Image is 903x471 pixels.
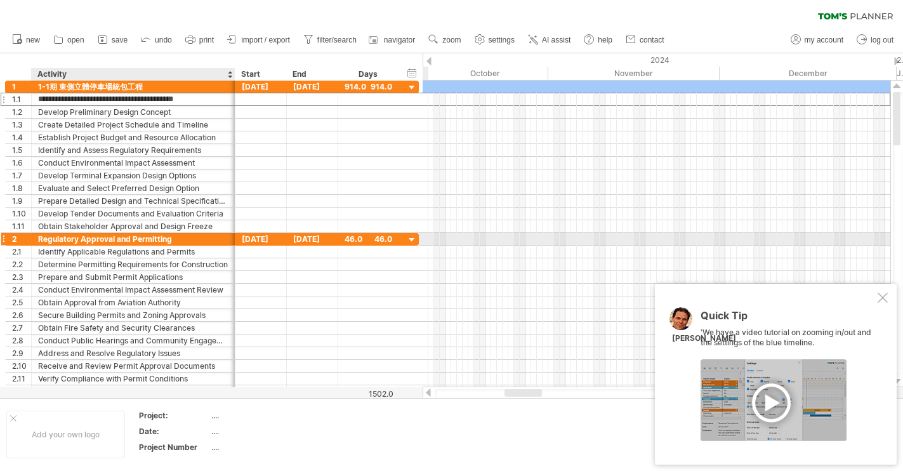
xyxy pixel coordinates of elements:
[241,68,279,81] div: Start
[38,385,228,397] div: Maintain Permit Records and Compliance Documentation
[287,233,338,245] div: [DATE]
[12,93,31,105] div: 1.1
[26,36,40,44] span: new
[854,32,897,48] a: log out
[384,36,415,44] span: navigator
[38,347,228,359] div: Address and Resolve Regulatory Issues
[182,32,218,48] a: print
[67,36,84,44] span: open
[38,258,228,270] div: Determine Permitting Requirements for Construction
[720,67,897,80] div: December 2024
[548,67,720,80] div: November 2024
[38,335,228,347] div: Conduct Public Hearings and Community Engagement
[672,333,736,344] div: [PERSON_NAME]
[338,68,398,81] div: Days
[12,220,31,232] div: 1.11
[38,81,228,93] div: 1-1期 東側立體停車場統包工程
[871,36,893,44] span: log out
[525,32,574,48] a: AI assist
[37,68,228,81] div: Activity
[542,36,570,44] span: AI assist
[38,284,228,296] div: Conduct Environmental Impact Assessment Review
[12,347,31,359] div: 2.9
[155,36,172,44] span: undo
[12,258,31,270] div: 2.2
[287,81,338,93] div: [DATE]
[38,195,228,207] div: Prepare Detailed Design and Technical Specifications
[38,208,228,220] div: Develop Tender Documents and Evaluation Criteria
[38,119,228,131] div: Create Detailed Project Schedule and Timeline
[345,81,392,93] div: 914.0
[805,36,843,44] span: my account
[701,310,875,328] div: Quick Tip
[38,169,228,182] div: Develop Terminal Expansion Design Options
[12,81,31,93] div: 1
[12,182,31,194] div: 1.8
[339,389,393,399] div: 1502.0
[12,360,31,372] div: 2.10
[12,335,31,347] div: 2.8
[12,131,31,143] div: 1.4
[12,385,31,397] div: 2.12
[12,106,31,118] div: 1.2
[38,246,228,258] div: Identify Applicable Regulations and Permits
[12,271,31,283] div: 2.3
[345,233,392,245] div: 46.0
[235,233,287,245] div: [DATE]
[701,310,875,441] div: 'We have a video tutorial on zooming in/out and the settings of the blue timeline.
[38,373,228,385] div: Verify Compliance with Permit Conditions
[12,233,31,245] div: 2
[12,309,31,321] div: 2.6
[371,67,548,80] div: October 2024
[12,169,31,182] div: 1.7
[489,36,515,44] span: settings
[442,36,461,44] span: zoom
[425,32,465,48] a: zoom
[241,36,290,44] span: import / export
[640,36,664,44] span: contact
[581,32,616,48] a: help
[38,220,228,232] div: Obtain Stakeholder Approval and Design Freeze
[38,157,228,169] div: Conduct Environmental Impact Assessment
[12,246,31,258] div: 2.1
[6,411,125,458] div: Add your own logo
[235,81,287,93] div: [DATE]
[38,360,228,372] div: Receive and Review Permit Approval Documents
[12,195,31,207] div: 1.9
[112,36,128,44] span: save
[38,233,228,245] div: Regulatory Approval and Permitting
[788,32,847,48] a: my account
[12,157,31,169] div: 1.6
[471,32,518,48] a: settings
[317,36,357,44] span: filter/search
[38,322,228,334] div: Obtain Fire Safety and Security Clearances
[598,36,612,44] span: help
[12,208,31,220] div: 1.10
[12,284,31,296] div: 2.4
[38,106,228,118] div: Develop Preliminary Design Concept
[211,426,318,437] div: ....
[38,271,228,283] div: Prepare and Submit Permit Applications
[95,32,131,48] a: save
[224,32,294,48] a: import / export
[38,182,228,194] div: Evaluate and Select Preferred Design Option
[38,296,228,308] div: Obtain Approval from Aviation Authority
[50,32,88,48] a: open
[12,373,31,385] div: 2.11
[300,32,360,48] a: filter/search
[199,36,214,44] span: print
[623,32,668,48] a: contact
[38,131,228,143] div: Establish Project Budget and Resource Allocation
[12,119,31,131] div: 1.3
[367,32,419,48] a: navigator
[139,426,209,437] div: Date:
[12,144,31,156] div: 1.5
[38,144,228,156] div: Identify and Assess Regulatory Requirements
[211,442,318,453] div: ....
[12,322,31,334] div: 2.7
[139,442,209,453] div: Project Number
[211,410,318,421] div: ....
[9,32,44,48] a: new
[38,309,228,321] div: Secure Building Permits and Zoning Approvals
[12,296,31,308] div: 2.5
